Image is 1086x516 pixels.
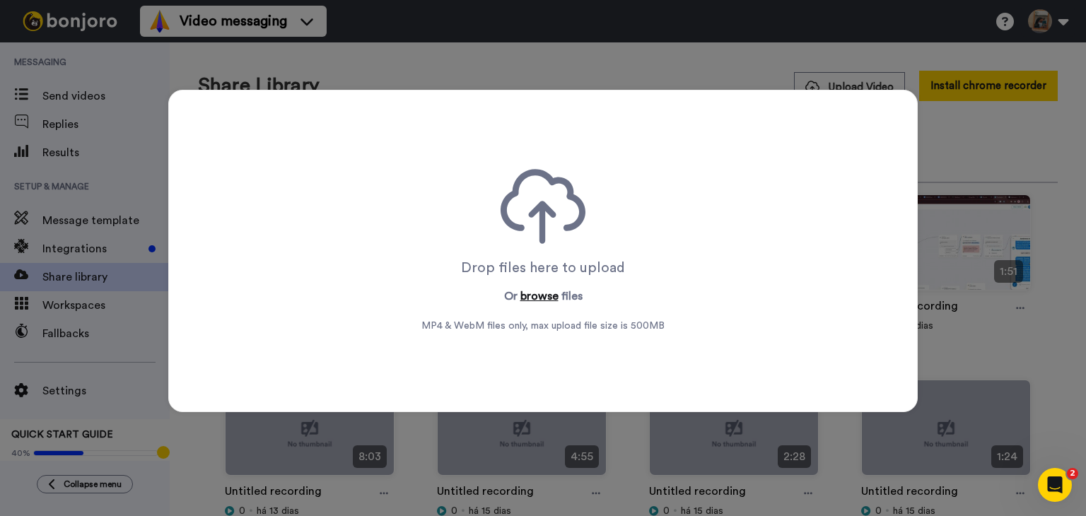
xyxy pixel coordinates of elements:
[421,319,665,333] span: MP4 & WebM files only, max upload file size is 500 MB
[461,258,625,278] div: Drop files here to upload
[1067,468,1078,479] span: 2
[520,288,559,305] button: browse
[504,288,583,305] p: Or files
[1038,468,1072,502] iframe: Intercom live chat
